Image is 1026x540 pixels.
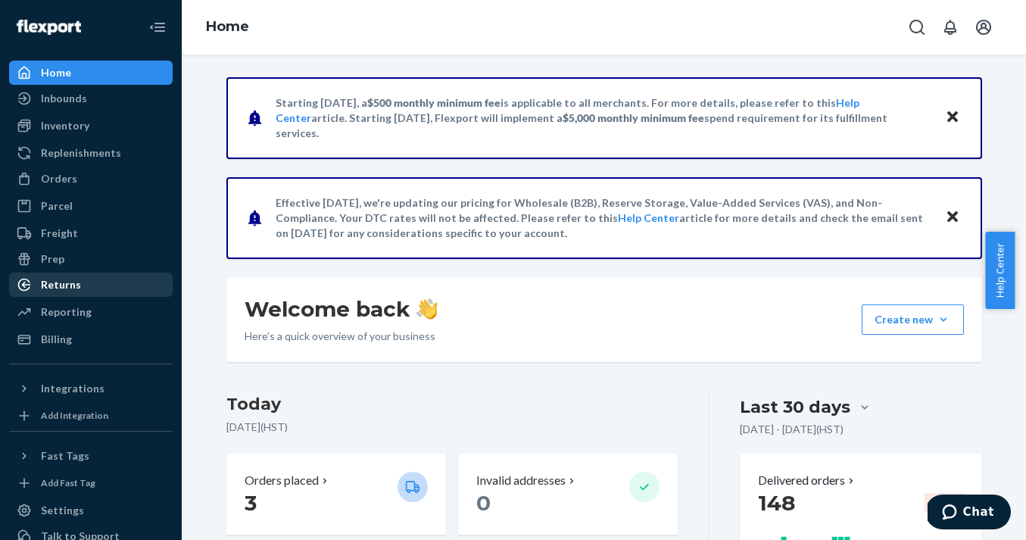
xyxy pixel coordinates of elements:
button: Invalid addresses 0 [458,454,678,535]
a: Replenishments [9,141,173,165]
div: Reporting [41,304,92,320]
a: Returns [9,273,173,297]
p: [DATE] - [DATE] ( HST ) [740,422,844,437]
button: Create new [862,304,964,335]
ol: breadcrumbs [194,5,261,49]
h3: Today [226,392,678,417]
h1: Welcome back [245,295,438,323]
button: Open notifications [935,12,965,42]
a: Inventory [9,114,173,138]
a: Orders [9,167,173,191]
a: Add Integration [9,407,173,425]
button: Open account menu [968,12,999,42]
div: Add Fast Tag [41,476,95,489]
p: Here’s a quick overview of your business [245,329,438,344]
div: Last 30 days [740,395,850,419]
div: Prep [41,251,64,267]
button: Fast Tags [9,444,173,468]
p: Starting [DATE], a is applicable to all merchants. For more details, please refer to this article... [276,95,931,141]
iframe: Opens a widget where you can chat to one of our agents [928,495,1011,532]
a: Help Center [618,211,679,224]
button: Close [943,107,962,129]
div: -50.7 % [925,493,964,512]
span: $5,000 monthly minimum fee [563,111,704,124]
img: hand-wave emoji [416,298,438,320]
span: 0 [476,490,491,516]
div: Orders [41,171,77,186]
span: 148 [758,490,795,516]
a: Home [206,18,249,35]
button: Open Search Box [902,12,932,42]
div: Fast Tags [41,448,89,464]
button: Close Navigation [142,12,173,42]
div: Replenishments [41,145,121,161]
div: Billing [41,332,72,347]
button: Help Center [985,232,1015,309]
button: Integrations [9,376,173,401]
a: Add Fast Tag [9,474,173,492]
a: Prep [9,247,173,271]
img: Flexport logo [17,20,81,35]
p: Orders placed [245,472,319,489]
div: Home [41,65,71,80]
div: Inbounds [41,91,87,106]
a: Reporting [9,300,173,324]
p: Invalid addresses [476,472,566,489]
p: [DATE] ( HST ) [226,420,678,435]
button: Orders placed 3 [226,454,446,535]
a: Inbounds [9,86,173,111]
a: Billing [9,327,173,351]
div: Add Integration [41,409,108,422]
button: Delivered orders [758,472,857,489]
p: Effective [DATE], we're updating our pricing for Wholesale (B2B), Reserve Storage, Value-Added Se... [276,195,931,241]
a: Home [9,61,173,85]
div: Inventory [41,118,89,133]
a: Parcel [9,194,173,218]
span: 3 [245,490,257,516]
span: $500 monthly minimum fee [367,96,501,109]
a: Settings [9,498,173,523]
div: Parcel [41,198,73,214]
button: Close [943,207,962,229]
a: Freight [9,221,173,245]
div: Returns [41,277,81,292]
div: Freight [41,226,78,241]
div: Integrations [41,381,104,396]
div: Settings [41,503,84,518]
